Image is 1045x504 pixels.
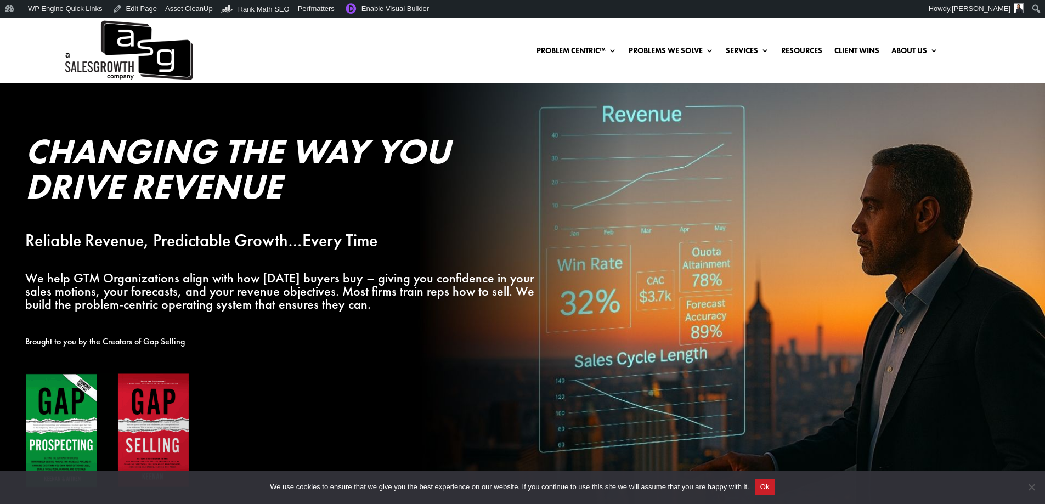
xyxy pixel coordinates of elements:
[536,47,617,59] a: Problem Centric™
[25,234,540,247] p: Reliable Revenue, Predictable Growth…Every Time
[63,18,193,83] a: A Sales Growth Company Logo
[270,482,749,492] span: We use cookies to ensure that we give you the best experience on our website. If you continue to ...
[25,134,540,209] h2: Changing the Way You Drive Revenue
[238,5,290,13] span: Rank Math SEO
[834,47,879,59] a: Client Wins
[63,18,193,83] img: ASG Co. Logo
[25,335,540,348] p: Brought to you by the Creators of Gap Selling
[952,4,1010,13] span: [PERSON_NAME]
[755,479,775,495] button: Ok
[629,47,714,59] a: Problems We Solve
[781,47,822,59] a: Resources
[25,373,190,489] img: Gap Books
[1026,482,1037,492] span: No
[891,47,938,59] a: About Us
[726,47,769,59] a: Services
[25,271,540,310] p: We help GTM Organizations align with how [DATE] buyers buy – giving you confidence in your sales ...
